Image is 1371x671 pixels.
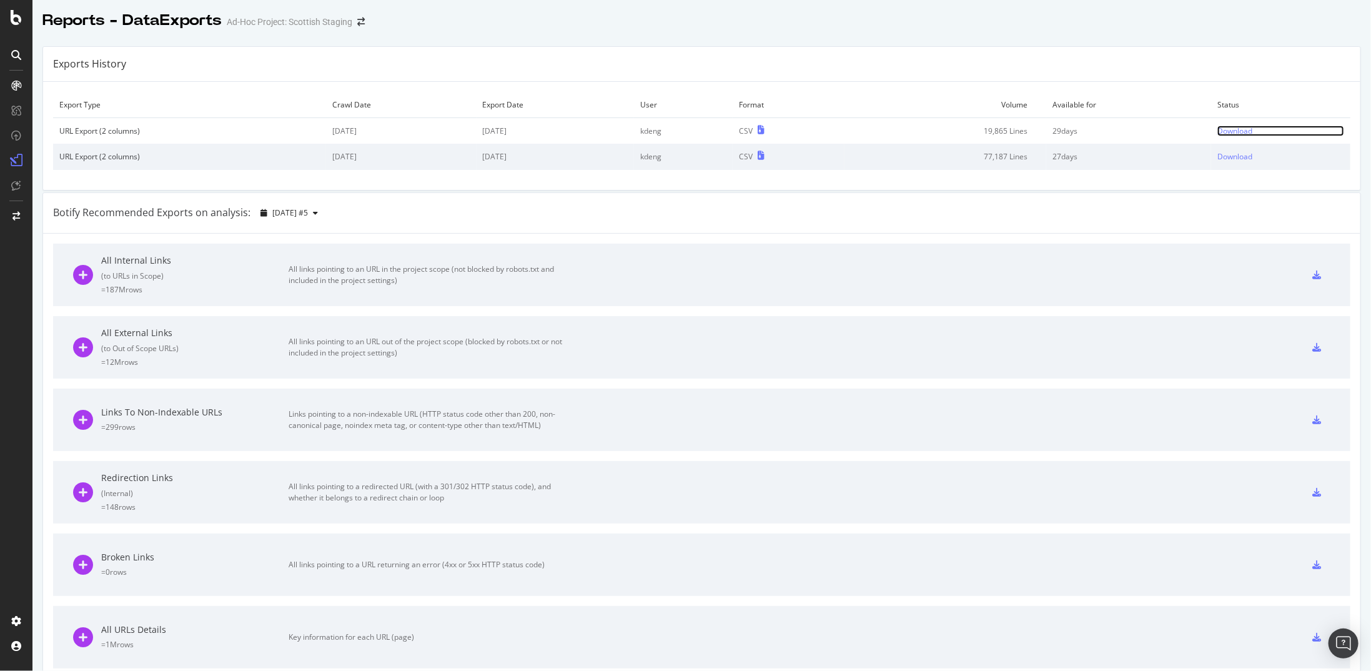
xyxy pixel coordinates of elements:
[1217,151,1252,162] div: Download
[1329,629,1359,659] div: Open Intercom Messenger
[289,632,570,643] div: Key information for each URL (page)
[477,144,634,169] td: [DATE]
[1211,92,1350,118] td: Status
[477,118,634,144] td: [DATE]
[53,92,326,118] td: Export Type
[42,10,222,31] div: Reports - DataExports
[101,551,289,564] div: Broken Links
[844,144,1046,169] td: 77,187 Lines
[634,92,733,118] td: User
[1312,633,1321,642] div: csv-export
[255,203,323,223] button: [DATE] #5
[1312,343,1321,352] div: csv-export
[101,343,289,354] div: ( to Out of Scope URLs )
[844,118,1046,144] td: 19,865 Lines
[101,271,289,281] div: ( to URLs in Scope )
[101,567,289,577] div: = 0 rows
[101,502,289,512] div: = 148 rows
[477,92,634,118] td: Export Date
[1312,271,1321,279] div: csv-export
[1312,415,1321,424] div: csv-export
[289,409,570,431] div: Links pointing to a non-indexable URL (HTTP status code other than 200, non-canonical page, noind...
[634,144,733,169] td: kdeng
[101,422,289,432] div: = 299 rows
[1217,126,1252,136] div: Download
[357,17,365,26] div: arrow-right-arrow-left
[289,336,570,359] div: All links pointing to an URL out of the project scope (blocked by robots.txt or not included in t...
[1312,560,1321,569] div: csv-export
[227,16,352,28] div: Ad-Hoc Project: Scottish Staging
[289,559,570,570] div: All links pointing to a URL returning an error (4xx or 5xx HTTP status code)
[101,488,289,499] div: ( Internal )
[289,264,570,286] div: All links pointing to an URL in the project scope (not blocked by robots.txt and included in the ...
[101,406,289,419] div: Links To Non-Indexable URLs
[272,207,308,218] span: 2025 Sep. 11th #5
[59,151,320,162] div: URL Export (2 columns)
[101,357,289,367] div: = 12M rows
[1046,92,1211,118] td: Available for
[101,472,289,484] div: Redirection Links
[634,118,733,144] td: kdeng
[53,206,250,220] div: Botify Recommended Exports on analysis:
[326,144,477,169] td: [DATE]
[733,92,844,118] td: Format
[1046,118,1211,144] td: 29 days
[101,284,289,295] div: = 187M rows
[101,254,289,267] div: All Internal Links
[289,481,570,504] div: All links pointing to a redirected URL (with a 301/302 HTTP status code), and whether it belongs ...
[739,151,753,162] div: CSV
[1217,126,1344,136] a: Download
[844,92,1046,118] td: Volume
[101,327,289,339] div: All External Links
[101,639,289,650] div: = 1M rows
[1046,144,1211,169] td: 27 days
[326,118,477,144] td: [DATE]
[1312,488,1321,497] div: csv-export
[53,57,126,71] div: Exports History
[326,92,477,118] td: Crawl Date
[1217,151,1344,162] a: Download
[739,126,753,136] div: CSV
[101,624,289,636] div: All URLs Details
[59,126,320,136] div: URL Export (2 columns)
